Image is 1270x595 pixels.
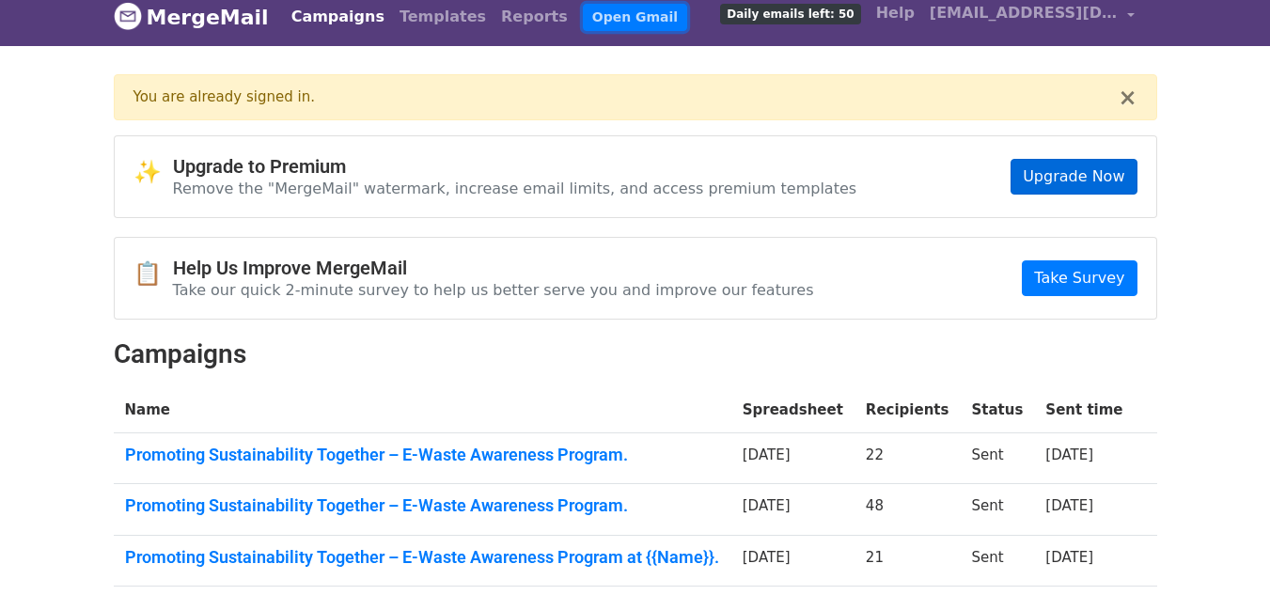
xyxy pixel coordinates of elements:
[731,484,855,536] td: [DATE]
[173,280,814,300] p: Take our quick 2-minute survey to help us better serve you and improve our features
[855,535,961,587] td: 21
[855,484,961,536] td: 48
[1045,549,1093,566] a: [DATE]
[731,535,855,587] td: [DATE]
[133,260,173,288] span: 📋
[855,432,961,484] td: 22
[1045,497,1093,514] a: [DATE]
[1045,446,1093,463] a: [DATE]
[114,338,1157,370] h2: Campaigns
[855,388,961,432] th: Recipients
[930,2,1118,24] span: [EMAIL_ADDRESS][DOMAIN_NAME]
[125,547,720,568] a: Promoting Sustainability Together – E-Waste Awareness Program at {{Name}}.
[173,155,857,178] h4: Upgrade to Premium
[960,432,1034,484] td: Sent
[731,432,855,484] td: [DATE]
[173,257,814,279] h4: Help Us Improve MergeMail
[125,495,720,516] a: Promoting Sustainability Together – E-Waste Awareness Program.
[960,388,1034,432] th: Status
[1022,260,1137,296] a: Take Survey
[720,4,860,24] span: Daily emails left: 50
[960,484,1034,536] td: Sent
[125,445,720,465] a: Promoting Sustainability Together – E-Waste Awareness Program.
[133,159,173,186] span: ✨
[1034,388,1134,432] th: Sent time
[133,86,1119,108] div: You are already signed in.
[114,388,731,432] th: Name
[173,179,857,198] p: Remove the "MergeMail" watermark, increase email limits, and access premium templates
[1011,159,1137,195] a: Upgrade Now
[114,2,142,30] img: MergeMail logo
[731,388,855,432] th: Spreadsheet
[1118,86,1137,109] button: ×
[583,4,687,31] a: Open Gmail
[1176,505,1270,595] iframe: Chat Widget
[960,535,1034,587] td: Sent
